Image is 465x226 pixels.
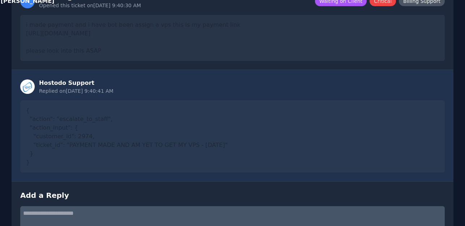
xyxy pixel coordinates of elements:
div: { "action": "escalate_to_staff", "action_input": { "customer_id": 2974, "ticket_id": "PAYMENT MAD... [20,100,445,173]
div: i made payment and i have bot been assign a vps this is my payment link [URL][DOMAIN_NAME] please... [20,15,445,61]
div: Opened this ticket on [DATE] 9:40:30 AM [39,2,141,9]
div: Replied on [DATE] 9:40:41 AM [39,87,114,95]
h3: Add a Reply [20,190,445,200]
div: Hostodo Support [39,79,114,87]
img: Staff [20,79,35,94]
